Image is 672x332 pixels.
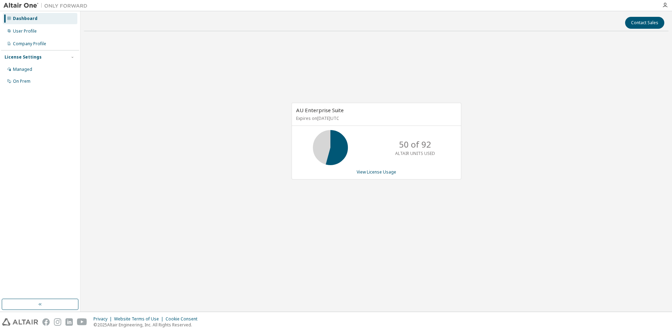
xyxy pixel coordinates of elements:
p: © 2025 Altair Engineering, Inc. All Rights Reserved. [93,322,202,328]
div: On Prem [13,79,30,84]
div: Managed [13,67,32,72]
img: youtube.svg [77,318,87,326]
img: Altair One [3,2,91,9]
p: Expires on [DATE] UTC [296,115,455,121]
p: 50 of 92 [399,138,431,150]
img: linkedin.svg [65,318,73,326]
div: Privacy [93,316,114,322]
img: facebook.svg [42,318,50,326]
span: AU Enterprise Suite [296,107,344,114]
img: instagram.svg [54,318,61,326]
div: User Profile [13,28,37,34]
button: Contact Sales [625,17,664,29]
a: View License Usage [357,169,396,175]
img: altair_logo.svg [2,318,38,326]
div: Company Profile [13,41,46,47]
div: Dashboard [13,16,37,21]
div: Website Terms of Use [114,316,166,322]
div: License Settings [5,54,42,60]
p: ALTAIR UNITS USED [395,150,435,156]
div: Cookie Consent [166,316,202,322]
